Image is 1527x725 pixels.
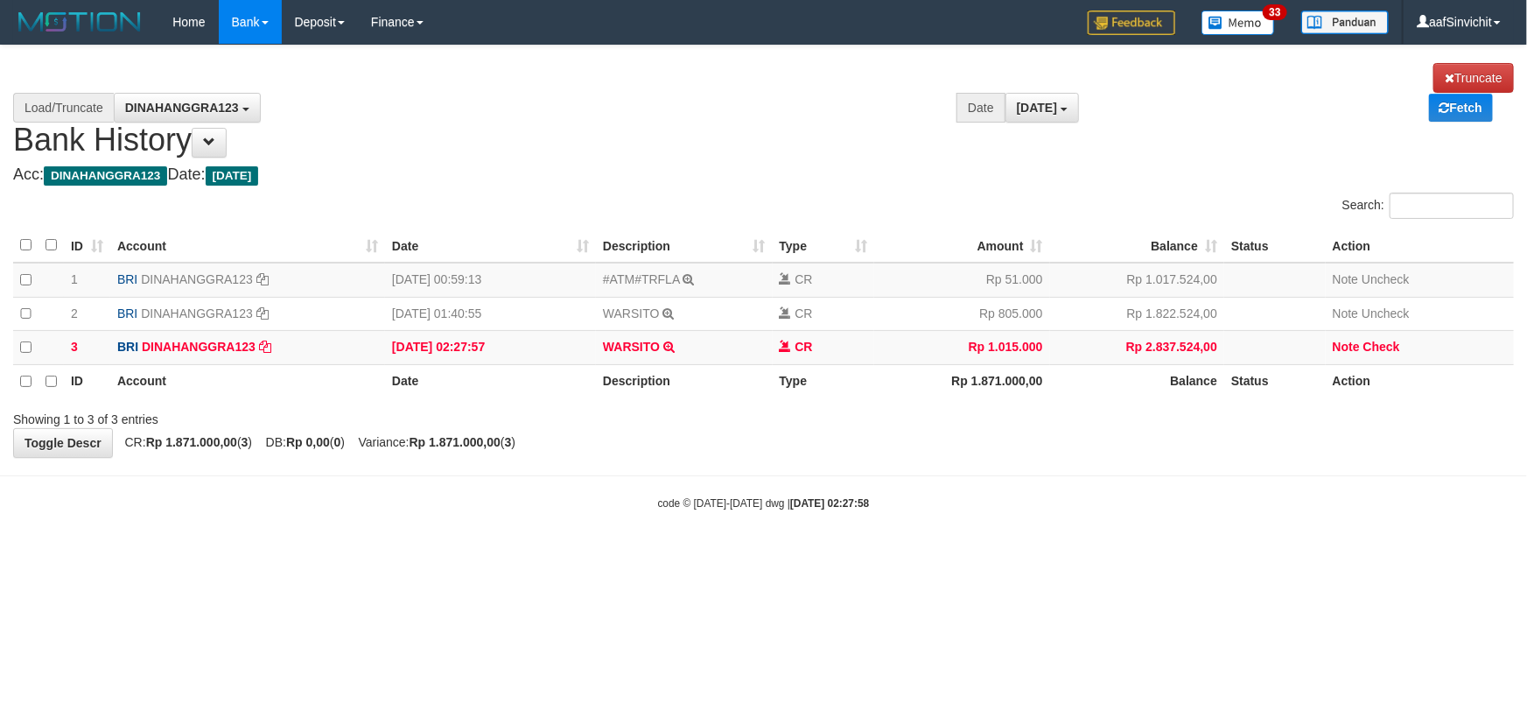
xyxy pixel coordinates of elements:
th: Status [1224,365,1326,398]
th: Date: activate to sort column ascending [385,229,596,263]
span: CR [795,272,812,286]
span: DINAHANGGRA123 [125,101,239,115]
a: #ATM#TRFLA [603,272,680,286]
th: Balance: activate to sort column ascending [1050,229,1224,263]
th: Description [596,365,773,398]
a: WARSITO [603,340,660,354]
span: [DATE] [1017,101,1057,115]
button: DINAHANGGRA123 [114,93,261,123]
h4: Acc: Date: [13,166,1514,184]
a: Toggle Descr [13,428,113,458]
a: DINAHANGGRA123 [142,340,256,354]
th: Type [773,365,875,398]
div: Load/Truncate [13,93,114,123]
span: CR [795,340,812,354]
td: Rp 1.017.524,00 [1050,263,1224,297]
a: Check [1363,340,1400,354]
th: ID: activate to sort column ascending [64,229,110,263]
small: code © [DATE]-[DATE] dwg | [658,497,870,510]
th: Amount: activate to sort column ascending [874,229,1049,263]
strong: [DATE] 02:27:58 [790,497,869,510]
strong: 3 [242,435,249,449]
span: 33 [1263,4,1286,20]
span: 3 [71,340,78,354]
a: Fetch [1429,94,1493,122]
strong: Rp 1.871.000,00 [410,435,501,449]
th: Balance [1050,365,1224,398]
strong: Rp 1.871.000,00 [146,435,237,449]
td: Rp 1.822.524,00 [1050,297,1224,331]
img: Feedback.jpg [1088,11,1175,35]
td: [DATE] 01:40:55 [385,297,596,331]
a: DINAHANGGRA123 [141,272,253,286]
div: Date [956,93,1005,123]
img: panduan.png [1301,11,1389,34]
a: Uncheck [1362,306,1409,320]
a: Note [1333,306,1359,320]
th: Status [1224,229,1326,263]
th: Date [385,365,596,398]
span: BRI [117,306,137,320]
span: 1 [71,272,78,286]
span: 2 [71,306,78,320]
span: CR: ( ) DB: ( ) Variance: ( ) [116,435,516,449]
img: Button%20Memo.svg [1201,11,1275,35]
button: [DATE] [1005,93,1079,123]
span: BRI [117,340,138,354]
td: Rp 805.000 [874,297,1049,331]
span: BRI [117,272,137,286]
span: DINAHANGGRA123 [44,166,167,186]
label: Search: [1342,193,1514,219]
input: Search: [1390,193,1514,219]
a: Copy DINAHANGGRA123 to clipboard [256,272,269,286]
span: CR [795,306,812,320]
a: Truncate [1433,63,1514,93]
a: Note [1333,272,1359,286]
strong: Rp 0,00 [286,435,330,449]
strong: 3 [505,435,512,449]
strong: 0 [333,435,340,449]
th: Type: activate to sort column ascending [773,229,875,263]
th: Action [1326,229,1514,263]
a: WARSITO [603,306,660,320]
th: Account [110,365,385,398]
td: [DATE] 02:27:57 [385,331,596,365]
td: Rp 51.000 [874,263,1049,297]
th: ID [64,365,110,398]
a: Copy DINAHANGGRA123 to clipboard [256,306,269,320]
td: Rp 1.015.000 [874,331,1049,365]
th: Action [1326,365,1514,398]
th: Account: activate to sort column ascending [110,229,385,263]
span: [DATE] [206,166,259,186]
h1: Bank History [13,63,1514,158]
strong: Rp 1.871.000,00 [951,374,1042,388]
a: Note [1333,340,1360,354]
a: Copy DINAHANGGRA123 to clipboard [259,340,271,354]
img: MOTION_logo.png [13,9,146,35]
td: [DATE] 00:59:13 [385,263,596,297]
div: Showing 1 to 3 of 3 entries [13,404,623,428]
a: DINAHANGGRA123 [141,306,253,320]
td: Rp 2.837.524,00 [1050,331,1224,365]
a: Uncheck [1362,272,1409,286]
th: Description: activate to sort column ascending [596,229,773,263]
